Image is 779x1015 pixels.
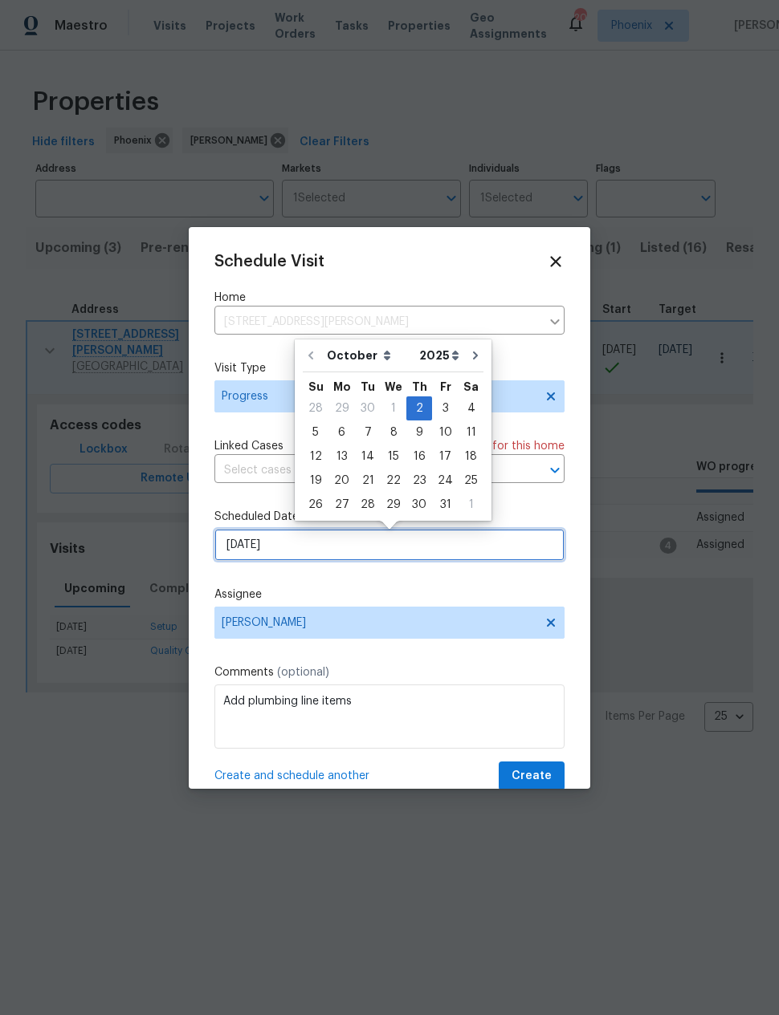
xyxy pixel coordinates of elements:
div: Sat Oct 25 2025 [459,469,483,493]
span: (optional) [277,667,329,678]
div: Sun Oct 12 2025 [303,445,328,469]
div: Sat Oct 04 2025 [459,396,483,420]
label: Comments [214,664,565,680]
div: 29 [381,493,406,516]
button: Create [499,761,565,791]
div: Thu Oct 23 2025 [406,469,432,493]
div: 29 [328,397,355,420]
div: Fri Oct 24 2025 [432,469,459,493]
div: 4 [459,397,483,420]
button: Open [544,459,566,481]
div: 20 [328,469,355,492]
div: 9 [406,421,432,444]
abbr: Friday [440,381,451,392]
div: Tue Oct 07 2025 [355,420,381,445]
div: 10 [432,421,459,444]
div: Sun Oct 26 2025 [303,493,328,517]
div: Wed Oct 15 2025 [381,445,406,469]
div: Fri Oct 17 2025 [432,445,459,469]
button: Go to next month [463,339,487,371]
label: Assignee [214,587,565,603]
div: Thu Oct 09 2025 [406,420,432,445]
div: 1 [459,493,483,516]
div: 1 [381,397,406,420]
abbr: Saturday [463,381,479,392]
div: 21 [355,469,381,492]
div: Fri Oct 03 2025 [432,396,459,420]
div: 12 [303,445,328,468]
select: Month [323,343,415,367]
div: Mon Sep 29 2025 [328,396,355,420]
button: Go to previous month [299,339,323,371]
div: 26 [303,493,328,516]
div: 30 [406,493,432,516]
div: 8 [381,421,406,444]
div: 27 [328,493,355,516]
span: Linked Cases [214,438,283,454]
div: 16 [406,445,432,468]
div: Thu Oct 30 2025 [406,493,432,517]
input: Select cases [214,458,520,483]
div: Thu Oct 16 2025 [406,445,432,469]
input: M/D/YYYY [214,529,565,561]
div: Mon Oct 06 2025 [328,420,355,445]
span: Create [512,766,552,786]
div: Wed Oct 01 2025 [381,396,406,420]
span: Schedule Visit [214,254,324,270]
div: 24 [432,469,459,492]
abbr: Tuesday [361,381,375,392]
span: Create and schedule another [214,768,369,784]
textarea: Add plumbing line items [214,684,565,749]
div: Thu Oct 02 2025 [406,396,432,420]
div: Sun Oct 19 2025 [303,469,328,493]
div: 2 [406,397,432,420]
span: Close [547,253,565,270]
label: Home [214,290,565,306]
span: Progress [222,388,534,404]
div: 28 [303,397,328,420]
div: Sat Oct 11 2025 [459,420,483,445]
div: Mon Oct 27 2025 [328,493,355,517]
input: Enter in an address [214,310,540,335]
div: 23 [406,469,432,492]
div: Tue Sep 30 2025 [355,396,381,420]
div: Tue Oct 28 2025 [355,493,381,517]
div: Sat Nov 01 2025 [459,493,483,517]
div: 30 [355,397,381,420]
span: [PERSON_NAME] [222,616,536,629]
abbr: Monday [333,381,351,392]
div: 7 [355,421,381,444]
div: 25 [459,469,483,492]
div: Sun Sep 28 2025 [303,396,328,420]
div: 13 [328,445,355,468]
div: Tue Oct 21 2025 [355,469,381,493]
div: 19 [303,469,328,492]
div: 14 [355,445,381,468]
div: Wed Oct 08 2025 [381,420,406,445]
select: Year [415,343,463,367]
div: Wed Oct 29 2025 [381,493,406,517]
div: Mon Oct 20 2025 [328,469,355,493]
div: 3 [432,397,459,420]
div: Sun Oct 05 2025 [303,420,328,445]
div: Sat Oct 18 2025 [459,445,483,469]
div: 22 [381,469,406,492]
div: 18 [459,445,483,468]
abbr: Sunday [308,381,324,392]
label: Visit Type [214,360,565,376]
div: 11 [459,421,483,444]
div: Fri Oct 10 2025 [432,420,459,445]
div: 31 [432,493,459,516]
div: 6 [328,421,355,444]
abbr: Thursday [412,381,427,392]
div: 28 [355,493,381,516]
div: 17 [432,445,459,468]
div: Fri Oct 31 2025 [432,493,459,517]
div: 5 [303,421,328,444]
div: Wed Oct 22 2025 [381,469,406,493]
div: 15 [381,445,406,468]
abbr: Wednesday [385,381,402,392]
label: Scheduled Date [214,509,565,525]
div: Tue Oct 14 2025 [355,445,381,469]
div: Mon Oct 13 2025 [328,445,355,469]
